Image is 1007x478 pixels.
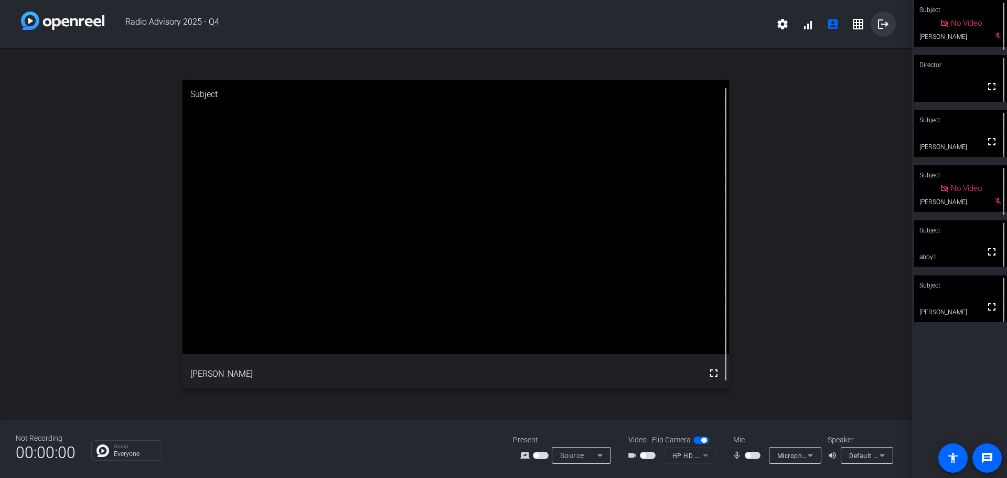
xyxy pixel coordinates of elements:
[877,18,890,30] mat-icon: logout
[947,452,959,464] mat-icon: accessibility
[914,220,1007,240] div: Subject
[114,451,156,457] p: Everyone
[183,80,730,109] div: Subject
[560,451,584,460] span: Source
[914,165,1007,185] div: Subject
[732,449,745,462] mat-icon: mic_none
[985,246,998,258] mat-icon: fullscreen
[985,135,998,148] mat-icon: fullscreen
[104,12,770,37] span: Radio Advisory 2025 - Q4
[951,18,982,28] span: No Video
[513,434,618,445] div: Present
[776,18,789,30] mat-icon: settings
[652,434,691,445] span: Flip Camera
[795,12,820,37] button: signal_cellular_alt
[723,434,828,445] div: Mic
[914,275,1007,295] div: Subject
[914,110,1007,130] div: Subject
[16,440,76,465] span: 00:00:00
[627,449,640,462] mat-icon: videocam_outline
[520,449,533,462] mat-icon: screen_share_outline
[114,444,156,449] p: Group
[16,433,76,444] div: Not Recording
[827,18,839,30] mat-icon: account_box
[981,452,993,464] mat-icon: message
[708,367,720,379] mat-icon: fullscreen
[828,449,840,462] mat-icon: volume_up
[951,184,982,193] span: No Video
[628,434,647,445] span: Video
[852,18,864,30] mat-icon: grid_on
[985,80,998,93] mat-icon: fullscreen
[914,55,1007,75] div: Director
[849,451,962,460] span: Default - Speakers (Realtek(R) Audio)
[985,301,998,313] mat-icon: fullscreen
[97,444,109,457] img: Chat Icon
[21,12,104,30] img: white-gradient.svg
[828,434,891,445] div: Speaker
